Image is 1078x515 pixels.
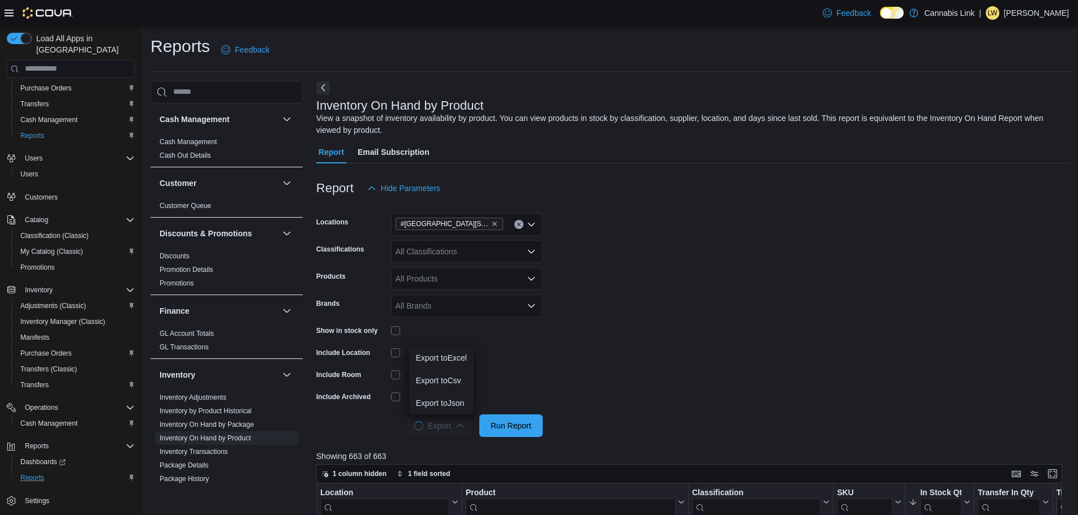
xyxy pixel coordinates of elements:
[160,421,254,429] a: Inventory On Hand by Package
[407,414,471,437] button: LoadingExport
[16,245,88,258] a: My Catalog (Classic)
[160,252,190,260] a: Discounts
[20,401,135,414] span: Operations
[11,454,139,470] a: Dashboards
[160,152,211,159] a: Cash Out Details
[316,451,1070,462] p: Showing 663 of 663
[11,228,139,244] button: Classification (Classic)
[358,141,430,163] span: Email Subscription
[11,112,139,128] button: Cash Management
[16,81,135,95] span: Purchase Orders
[20,170,38,179] span: Users
[32,33,135,55] span: Load All Apps in [GEOGRAPHIC_DATA]
[880,7,904,19] input: Dark Mode
[2,400,139,416] button: Operations
[20,152,135,165] span: Users
[20,494,54,508] a: Settings
[16,245,135,258] span: My Catalog (Classic)
[160,488,218,496] a: Product Expirations
[160,279,194,288] span: Promotions
[316,326,378,335] label: Show in stock only
[316,81,330,94] button: Next
[20,152,47,165] button: Users
[409,369,474,392] button: Export toCsv
[416,376,467,385] span: Export to Csv
[16,455,135,469] span: Dashboards
[160,329,214,338] span: GL Account Totals
[16,97,53,111] a: Transfers
[317,467,391,481] button: 1 column hidden
[23,7,73,19] img: Cova
[16,167,135,181] span: Users
[20,439,53,453] button: Reports
[320,487,449,498] div: Location
[16,347,76,360] a: Purchase Orders
[363,177,445,200] button: Hide Parameters
[20,439,135,453] span: Reports
[316,348,370,357] label: Include Location
[160,151,211,160] span: Cash Out Details
[25,215,48,224] span: Catalog
[20,365,77,374] span: Transfers (Classic)
[280,368,294,382] button: Inventory
[160,305,190,317] h3: Finance
[16,129,49,142] a: Reports
[160,420,254,429] span: Inventory On Hand by Package
[20,213,135,227] span: Catalog
[160,393,226,402] span: Inventory Adjustments
[11,298,139,314] button: Adjustments (Classic)
[160,434,251,443] span: Inventory On Hand by Product
[986,6,999,20] div: Lawrence Wilson
[381,183,440,194] span: Hide Parameters
[16,417,135,430] span: Cash Management
[408,469,450,478] span: 1 field sorted
[16,299,91,313] a: Adjustments (Classic)
[11,361,139,377] button: Transfers (Classic)
[16,347,135,360] span: Purchase Orders
[160,178,196,189] h3: Customer
[316,272,346,281] label: Products
[160,138,217,146] a: Cash Management
[16,378,53,392] a: Transfers
[414,420,424,431] span: Loading
[217,38,274,61] a: Feedback
[16,417,82,430] a: Cash Management
[1028,467,1041,481] button: Display options
[392,467,455,481] button: 1 field sorted
[20,99,49,109] span: Transfers
[160,406,252,416] span: Inventory by Product Historical
[160,228,252,239] h3: Discounts & Promotions
[160,461,209,470] span: Package Details
[160,202,211,210] a: Customer Queue
[151,249,303,295] div: Discounts & Promotions
[16,362,135,376] span: Transfers (Classic)
[2,282,139,298] button: Inventory
[1004,6,1069,20] p: [PERSON_NAME]
[160,369,278,380] button: Inventory
[16,229,135,243] span: Classification (Classic)
[836,7,871,19] span: Feedback
[16,471,49,484] a: Reports
[160,474,209,483] span: Package History
[466,487,676,498] div: Product
[160,114,230,125] h3: Cash Management
[20,317,105,326] span: Inventory Manager (Classic)
[527,274,536,283] button: Open list of options
[20,473,44,482] span: Reports
[837,487,892,498] div: SKU
[818,2,875,24] a: Feedback
[978,487,1040,498] div: Transfer In Qty
[527,247,536,256] button: Open list of options
[11,259,139,275] button: Promotions
[25,442,49,451] span: Reports
[316,370,361,379] label: Include Room
[20,131,44,140] span: Reports
[280,112,294,126] button: Cash Management
[160,178,278,189] button: Customer
[2,438,139,454] button: Reports
[235,44,269,55] span: Feedback
[316,112,1064,136] div: View a snapshot of inventory availability by product. You can view products in stock by classific...
[491,220,498,227] button: Remove #1 1175 Hyde Park Road, Unit 2B from selection in this group
[924,6,974,20] p: Cannabis Link
[2,212,139,228] button: Catalog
